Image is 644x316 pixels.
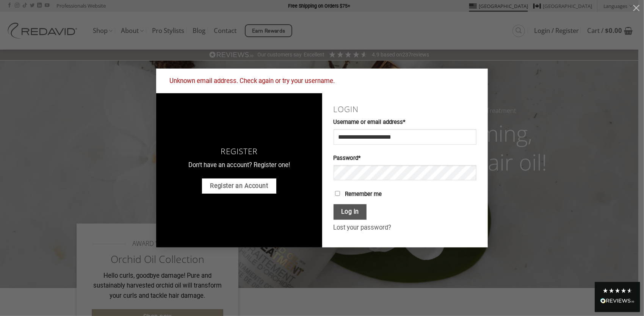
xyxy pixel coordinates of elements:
div: Read All Reviews [600,297,635,307]
input: Remember me [335,191,340,196]
a: Lost your password? [334,224,392,231]
a: Register an Account [202,178,276,194]
span: Remember me [345,191,382,197]
img: REVIEWS.io [600,298,635,303]
label: Password [334,154,477,163]
p: Don't have an account? Register one! [168,160,311,171]
div: Unknown email address. Check again or try your username. [164,76,480,86]
h2: Login [334,105,477,114]
div: Read All Reviews [595,282,640,312]
div: 4.8 Stars [602,288,633,294]
h3: Register [168,147,311,156]
label: Username or email address [334,118,477,127]
button: Log in [334,204,367,220]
